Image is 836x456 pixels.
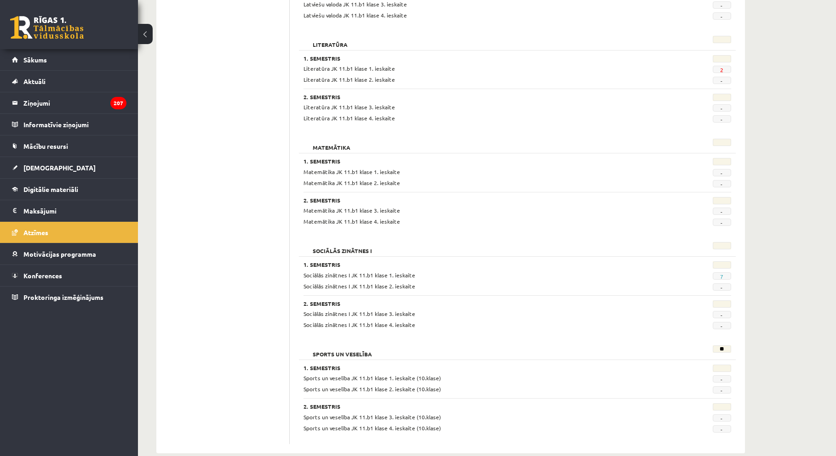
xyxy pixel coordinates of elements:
h3: 2. Semestris [303,300,658,307]
a: Konferences [12,265,126,286]
h3: 2. Semestris [303,403,658,410]
a: 7 [720,273,723,280]
a: Ziņojumi207 [12,92,126,113]
span: Latviešu valoda JK 11.b1 klase 4. ieskaite [303,11,407,19]
h2: Sports un veselība [303,345,381,355]
span: Sociālās zinātnes I JK 11.b1 klase 3. ieskaite [303,310,415,317]
span: Sociālās zinātnes I JK 11.b1 klase 1. ieskaite [303,271,415,279]
span: Konferences [23,271,62,280]
span: Atzīmes [23,228,48,236]
a: Mācību resursi [12,135,126,157]
span: Matemātika JK 11.b1 klase 1. ieskaite [303,168,400,175]
a: [DEMOGRAPHIC_DATA] [12,157,126,178]
span: - [713,386,731,394]
span: - [713,311,731,318]
h3: 2. Semestris [303,197,658,203]
i: 207 [110,97,126,109]
span: - [713,115,731,123]
a: Informatīvie ziņojumi [12,114,126,135]
span: - [713,375,731,383]
a: Aktuāli [12,71,126,92]
a: Rīgas 1. Tālmācības vidusskola [10,16,84,39]
h3: 1. Semestris [303,55,658,62]
a: Proktoringa izmēģinājums [12,287,126,308]
a: Sākums [12,49,126,70]
span: Motivācijas programma [23,250,96,258]
span: Proktoringa izmēģinājums [23,293,103,301]
h2: Literatūra [303,36,357,45]
span: - [713,77,731,84]
span: - [713,12,731,20]
span: Literatūra JK 11.b1 klase 3. ieskaite [303,103,395,111]
span: Sports un veselība JK 11.b1 klase 1. ieskaite (10.klase) [303,374,441,382]
span: - [713,219,731,226]
span: Sports un veselība JK 11.b1 klase 2. ieskaite (10.klase) [303,385,441,393]
span: Sākums [23,56,47,64]
span: Literatūra JK 11.b1 klase 4. ieskaite [303,114,395,122]
a: 2 [720,66,723,73]
h2: Sociālās zinātnes I [303,242,381,251]
span: - [713,169,731,176]
span: - [713,104,731,112]
span: - [713,180,731,187]
legend: Informatīvie ziņojumi [23,114,126,135]
span: [DEMOGRAPHIC_DATA] [23,163,96,172]
span: - [713,283,731,291]
span: - [713,322,731,329]
span: Matemātika JK 11.b1 klase 2. ieskaite [303,179,400,186]
span: Sports un veselība JK 11.b1 klase 4. ieskaite (10.klase) [303,424,441,432]
span: - [713,414,731,422]
span: Mācību resursi [23,142,68,150]
h3: 1. Semestris [303,261,658,268]
a: Maksājumi [12,200,126,221]
span: Sociālās zinātnes I JK 11.b1 klase 4. ieskaite [303,321,415,328]
h2: Matemātika [303,139,360,148]
span: Aktuāli [23,77,46,85]
h3: 1. Semestris [303,158,658,164]
span: Sports un veselība JK 11.b1 klase 3. ieskaite (10.klase) [303,413,441,421]
a: Digitālie materiāli [12,179,126,200]
span: Sociālās zinātnes I JK 11.b1 klase 2. ieskaite [303,282,415,290]
h3: 2. Semestris [303,94,658,100]
span: - [713,1,731,9]
h3: 1. Semestris [303,365,658,371]
span: - [713,425,731,433]
span: Latviešu valoda JK 11.b1 klase 3. ieskaite [303,0,407,8]
a: Atzīmes [12,222,126,243]
span: - [713,208,731,215]
span: Matemātika JK 11.b1 klase 3. ieskaite [303,207,400,214]
span: Literatūra JK 11.b1 klase 1. ieskaite [303,65,395,72]
legend: Maksājumi [23,200,126,221]
span: Literatūra JK 11.b1 klase 2. ieskaite [303,76,395,83]
a: Motivācijas programma [12,243,126,265]
legend: Ziņojumi [23,92,126,113]
span: Matemātika JK 11.b1 klase 4. ieskaite [303,218,400,225]
span: Digitālie materiāli [23,185,78,193]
